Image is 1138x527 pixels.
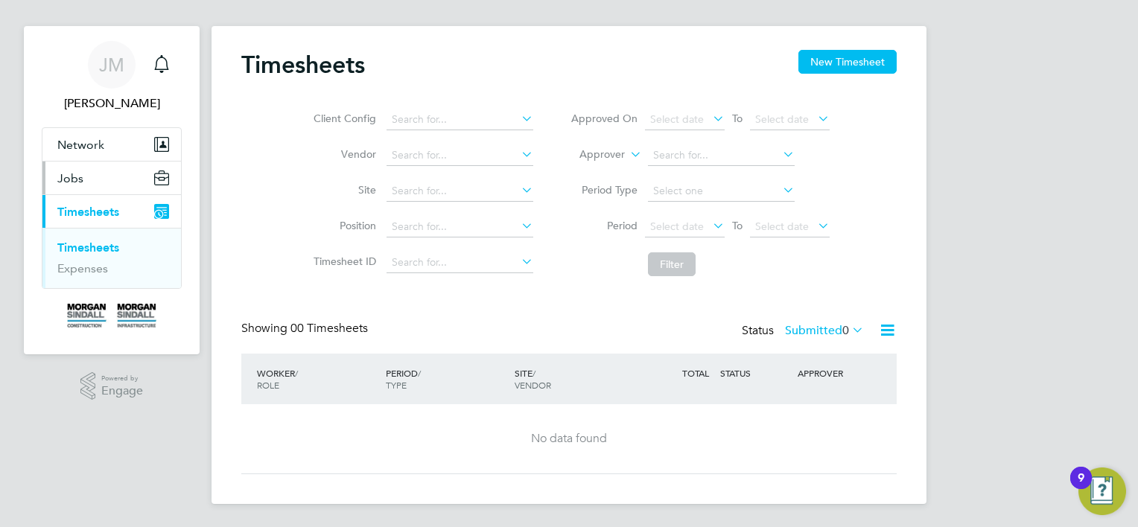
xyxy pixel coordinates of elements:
div: 9 [1078,478,1084,497]
label: Timesheet ID [309,255,376,268]
input: Search for... [648,145,795,166]
span: VENDOR [515,379,551,391]
span: Select date [755,220,809,233]
span: JM [99,55,124,74]
a: JM[PERSON_NAME] [42,41,182,112]
div: Timesheets [42,228,181,288]
span: / [295,367,298,379]
input: Search for... [387,145,533,166]
label: Submitted [785,323,864,338]
span: To [728,109,747,128]
img: morgansindall-logo-retina.png [67,304,156,328]
button: Jobs [42,162,181,194]
span: Select date [650,220,704,233]
span: Jobs [57,171,83,185]
button: Timesheets [42,195,181,228]
a: Powered byEngage [80,372,144,400]
nav: Main navigation [24,26,200,354]
button: Network [42,128,181,161]
label: Period Type [570,183,638,197]
input: Search for... [387,252,533,273]
label: Vendor [309,147,376,161]
button: Filter [648,252,696,276]
div: No data found [256,431,882,447]
span: TOTAL [682,367,709,379]
label: Approved On [570,112,638,125]
span: 0 [842,323,849,338]
a: Expenses [57,261,108,275]
span: Select date [650,112,704,126]
input: Search for... [387,181,533,202]
div: WORKER [253,360,382,398]
span: / [418,367,421,379]
span: TYPE [386,379,407,391]
label: Site [309,183,376,197]
span: James Morey [42,95,182,112]
span: 00 Timesheets [290,321,368,336]
h2: Timesheets [241,50,365,80]
span: Powered by [101,372,143,385]
label: Period [570,219,638,232]
span: Timesheets [57,205,119,219]
div: STATUS [716,360,794,386]
button: Open Resource Center, 9 new notifications [1078,467,1126,515]
div: SITE [511,360,640,398]
input: Search for... [387,109,533,130]
input: Search for... [387,217,533,237]
span: Network [57,138,104,152]
div: APPROVER [794,360,871,386]
label: Approver [558,147,625,162]
label: Position [309,219,376,232]
div: PERIOD [382,360,511,398]
a: Go to home page [42,304,182,328]
input: Select one [648,181,795,202]
span: / [533,367,535,379]
a: Timesheets [57,240,119,255]
span: Engage [101,385,143,397]
div: Status [742,321,867,342]
span: Select date [755,112,809,126]
span: To [728,216,747,235]
span: ROLE [257,379,279,391]
label: Client Config [309,112,376,125]
button: New Timesheet [798,50,897,74]
div: Showing [241,321,371,336]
